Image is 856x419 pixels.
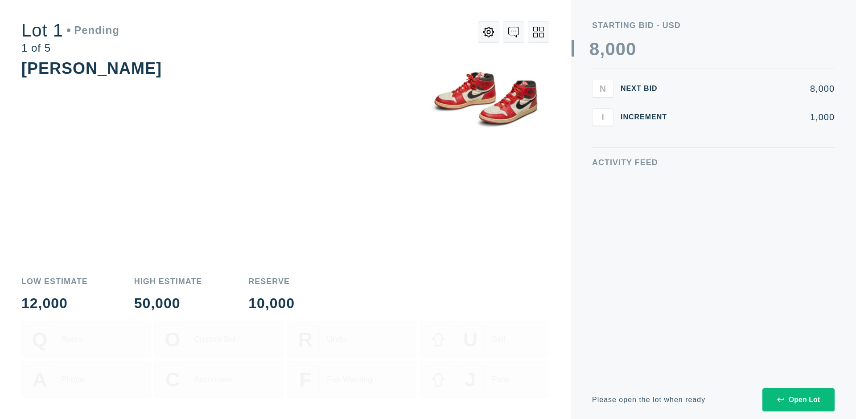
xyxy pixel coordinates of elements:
div: Starting Bid - USD [592,21,835,29]
div: Increment [621,114,674,121]
div: Reserve [248,277,295,285]
div: 12,000 [21,296,88,310]
div: 8 [589,40,600,58]
div: High Estimate [134,277,202,285]
div: 0 [626,40,636,58]
button: I [592,108,613,126]
div: 8,000 [681,84,835,93]
div: Activity Feed [592,159,835,167]
div: Low Estimate [21,277,88,285]
div: 10,000 [248,296,295,310]
div: Pending [67,25,119,36]
span: N [600,83,606,94]
div: 1,000 [681,113,835,122]
span: I [601,112,604,122]
div: 50,000 [134,296,202,310]
div: 0 [605,40,615,58]
button: Open Lot [762,388,835,411]
div: , [600,40,605,218]
div: Next Bid [621,85,674,92]
div: [PERSON_NAME] [21,59,162,77]
button: N [592,80,613,98]
div: Please open the lot when ready [592,396,705,403]
div: 0 [616,40,626,58]
div: Open Lot [777,396,820,404]
div: Lot 1 [21,21,119,39]
div: 1 of 5 [21,43,119,53]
